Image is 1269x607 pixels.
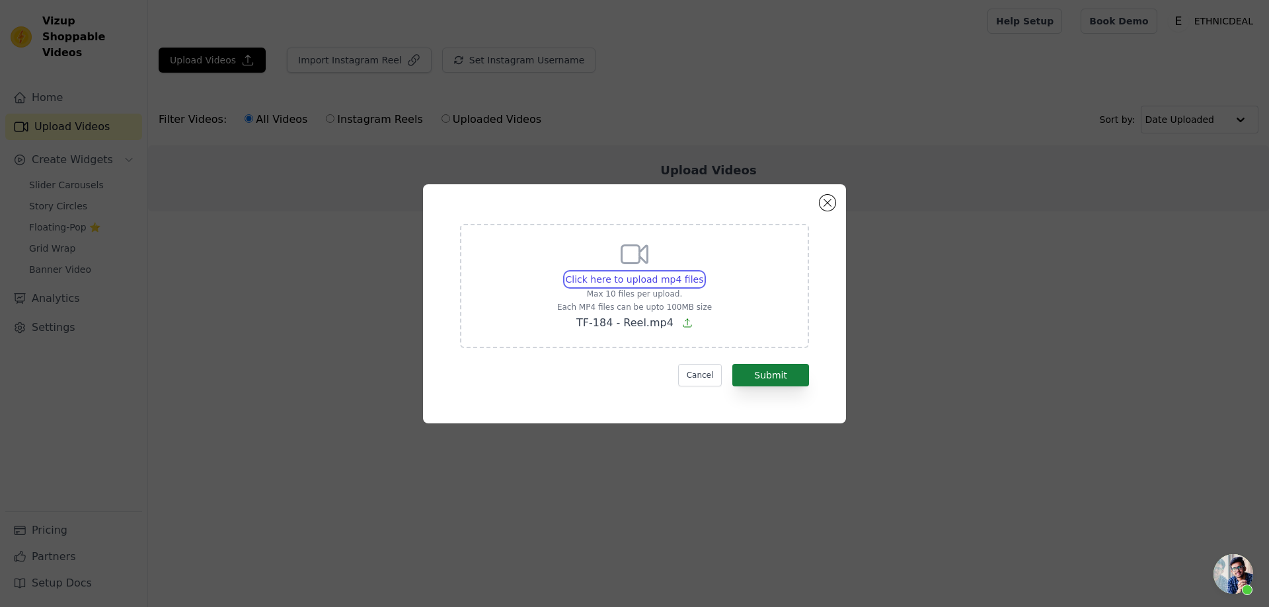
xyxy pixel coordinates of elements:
button: Close modal [820,195,835,211]
p: Each MP4 files can be upto 100MB size [557,302,712,312]
span: Click here to upload mp4 files [566,274,704,285]
button: Submit [732,364,809,386]
span: TF-184 - Reel.mp4 [576,316,673,329]
a: Open chat [1213,554,1253,594]
button: Cancel [678,364,722,386]
p: Max 10 files per upload. [557,289,712,299]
